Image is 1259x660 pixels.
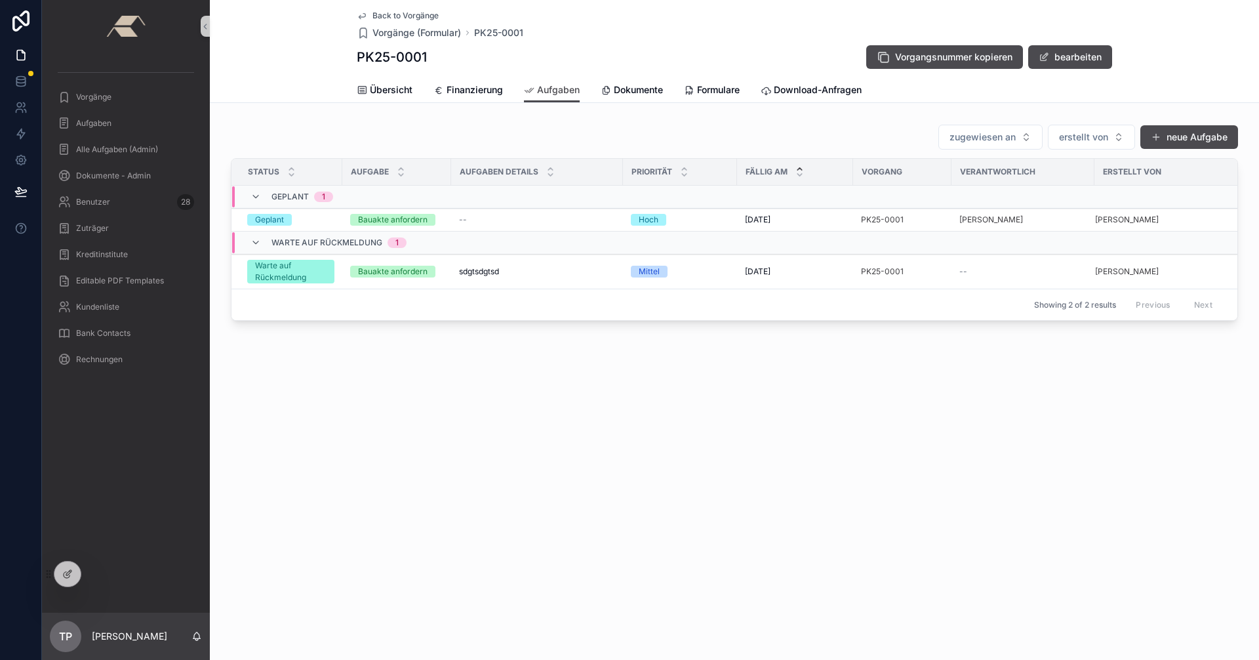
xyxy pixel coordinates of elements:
span: Download-Anfragen [774,83,862,96]
span: Priorität [631,167,672,177]
span: Kundenliste [76,302,119,312]
button: Select Button [1048,125,1135,150]
a: Vorgänge (Formular) [357,26,461,39]
a: PK25-0001 [861,215,904,225]
span: erstellt von [1059,131,1108,144]
a: [DATE] [745,266,845,277]
a: Dokumente - Admin [50,164,202,188]
span: Zuträger [76,223,109,234]
a: PK25-0001 [474,26,523,39]
span: Bank Contacts [76,328,130,339]
span: Vorgänge (Formular) [372,26,461,39]
a: Kundenliste [50,295,202,319]
a: Bauakte anfordern [350,214,443,226]
span: Kreditinstitute [76,249,128,260]
a: Mittel [631,266,729,278]
a: Zuträger [50,217,202,240]
div: 28 [177,194,194,210]
span: Vorgang [862,167,902,177]
span: Vorgangsnummer kopieren [895,51,1012,64]
span: Finanzierung [447,83,503,96]
p: [PERSON_NAME] [92,630,167,643]
span: Dokumente - Admin [76,171,151,181]
span: Benutzer [76,197,110,207]
a: [PERSON_NAME] [959,215,1087,225]
span: Aufgaben Details [460,167,538,177]
span: Geplant [271,192,309,202]
a: PK25-0001 [861,215,944,225]
a: Alle Aufgaben (Admin) [50,138,202,161]
span: Übersicht [370,83,412,96]
a: Bauakte anfordern [350,266,443,278]
span: fällig am [746,167,788,177]
span: [DATE] [745,266,770,277]
div: Mittel [639,266,660,278]
a: Bank Contacts [50,321,202,345]
div: Bauakte anfordern [358,214,428,226]
span: Status [248,167,279,177]
button: bearbeiten [1028,45,1112,69]
span: Aufgaben [537,83,580,96]
button: Vorgangsnummer kopieren [866,45,1023,69]
a: Finanzierung [433,78,503,104]
span: verantwortlich [960,167,1035,177]
a: Hoch [631,214,729,226]
a: [PERSON_NAME] [1095,215,1230,225]
a: Aufgaben [524,78,580,103]
div: 1 [395,237,399,248]
h1: PK25-0001 [357,48,427,66]
a: [PERSON_NAME] [1095,215,1159,225]
a: [PERSON_NAME] [1095,266,1159,277]
a: Rechnungen [50,348,202,371]
div: Warte auf Rückmeldung [255,260,327,283]
div: Geplant [255,214,284,226]
a: -- [959,266,1087,277]
a: [DATE] [745,215,845,225]
a: Dokumente [601,78,663,104]
span: Aufgaben [76,118,111,129]
div: Bauakte anfordern [358,266,428,278]
a: Kreditinstitute [50,243,202,266]
a: Benutzer28 [50,190,202,214]
span: Vorgänge [76,92,111,102]
div: Hoch [639,214,658,226]
img: App logo [106,16,145,37]
div: scrollable content [42,52,210,388]
span: Rechnungen [76,354,123,365]
span: Alle Aufgaben (Admin) [76,144,158,155]
a: [PERSON_NAME] [1095,266,1230,277]
a: Übersicht [357,78,412,104]
a: sdgtsdgtsd [459,266,615,277]
a: Vorgänge [50,85,202,109]
a: Editable PDF Templates [50,269,202,293]
button: Select Button [938,125,1043,150]
a: Download-Anfragen [761,78,862,104]
span: -- [459,215,467,225]
a: PK25-0001 [861,266,944,277]
span: TP [59,629,72,644]
button: neue Aufgabe [1140,125,1238,149]
a: [PERSON_NAME] [959,215,1023,225]
a: Formulare [684,78,740,104]
a: Back to Vorgänge [357,10,439,21]
span: Aufgabe [351,167,389,177]
span: erstellt von [1103,167,1161,177]
div: 1 [322,192,325,202]
span: Showing 2 of 2 results [1034,300,1116,310]
span: Dokumente [614,83,663,96]
span: -- [959,266,967,277]
a: Warte auf Rückmeldung [247,260,334,283]
a: PK25-0001 [861,266,904,277]
a: Geplant [247,214,334,226]
span: Formulare [697,83,740,96]
span: Editable PDF Templates [76,276,164,286]
span: Back to Vorgänge [372,10,439,21]
span: sdgtsdgtsd [459,266,499,277]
